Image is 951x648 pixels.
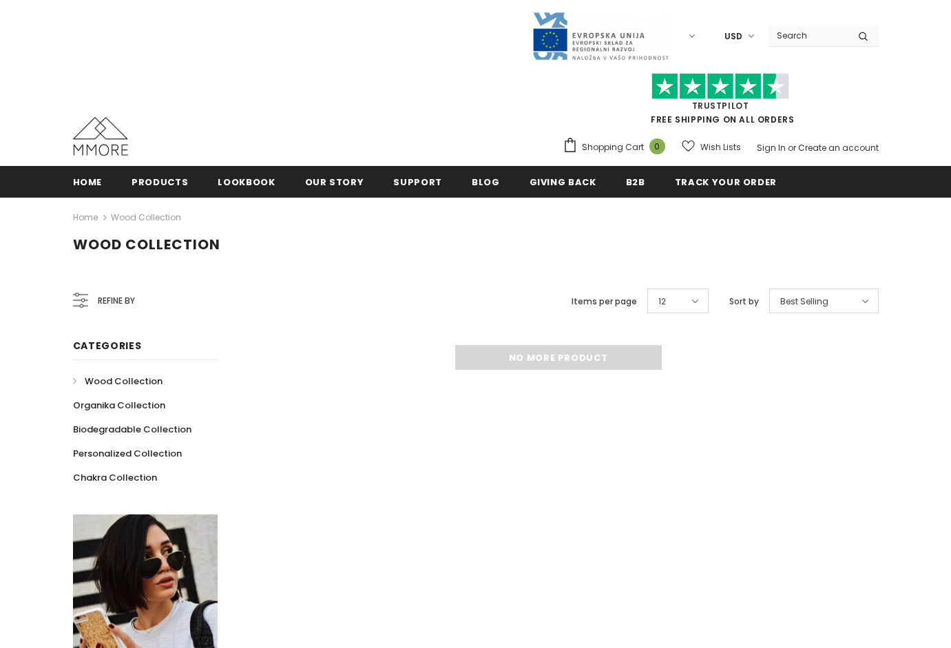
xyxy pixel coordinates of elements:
a: Wood Collection [111,211,181,223]
span: or [788,142,796,154]
a: support [393,166,442,197]
a: Biodegradable Collection [73,417,191,441]
a: Personalized Collection [73,441,182,466]
img: Javni Razpis [532,11,669,61]
a: Giving back [530,166,596,197]
span: Wish Lists [700,140,741,154]
a: B2B [626,166,645,197]
label: Items per page [572,295,637,309]
span: Personalized Collection [73,447,182,460]
span: Chakra Collection [73,471,157,484]
a: Our Story [305,166,364,197]
span: 0 [649,138,665,154]
input: Search Site [769,25,848,45]
span: Blog [472,176,500,189]
span: Giving back [530,176,596,189]
img: MMORE Cases [73,117,128,156]
a: Chakra Collection [73,466,157,490]
span: Lookbook [218,176,275,189]
a: Trustpilot [692,100,749,112]
a: Javni Razpis [532,30,669,41]
span: Our Story [305,176,364,189]
a: Wish Lists [682,135,741,159]
span: Products [132,176,188,189]
span: Categories [73,339,142,353]
span: Home [73,176,103,189]
a: Organika Collection [73,393,165,417]
span: Organika Collection [73,399,165,412]
a: Track your order [675,166,777,197]
span: USD [724,30,742,43]
a: Products [132,166,188,197]
img: Trust Pilot Stars [651,73,789,100]
span: Biodegradable Collection [73,423,191,436]
span: B2B [626,176,645,189]
span: FREE SHIPPING ON ALL ORDERS [563,79,879,125]
span: Shopping Cart [582,140,644,154]
a: Home [73,166,103,197]
a: Wood Collection [73,369,163,393]
span: Refine by [98,293,135,309]
span: 12 [658,295,666,309]
a: Shopping Cart 0 [563,137,672,158]
span: Wood Collection [73,235,220,254]
a: Lookbook [218,166,275,197]
a: Create an account [798,142,879,154]
span: Wood Collection [85,375,163,388]
span: Best Selling [780,295,828,309]
label: Sort by [729,295,759,309]
span: Track your order [675,176,777,189]
a: Blog [472,166,500,197]
a: Home [73,209,98,226]
a: Sign In [757,142,786,154]
span: support [393,176,442,189]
